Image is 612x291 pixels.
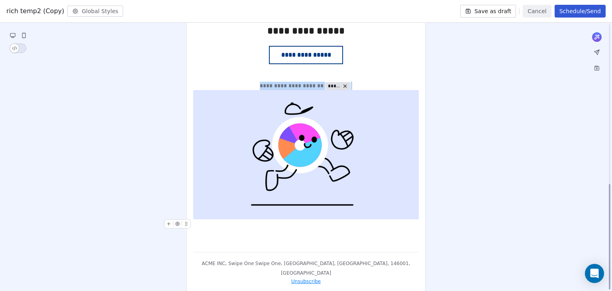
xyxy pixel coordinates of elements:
[460,5,516,18] button: Save as draft
[67,6,123,17] button: Global Styles
[555,5,606,18] button: Schedule/Send
[523,5,551,18] button: Cancel
[585,264,604,283] div: Open Intercom Messenger
[6,6,64,16] span: rich temp2 (Copy)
